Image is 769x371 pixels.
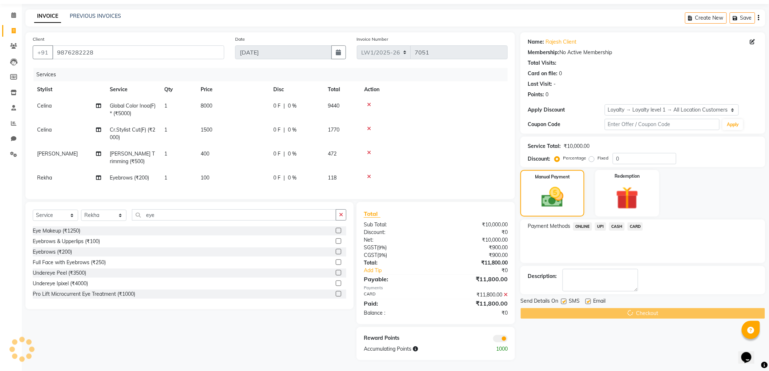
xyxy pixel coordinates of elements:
button: Save [730,12,755,24]
img: _cash.svg [535,185,571,210]
div: 0 [559,70,562,77]
span: Send Details On [520,297,558,306]
span: ONLINE [573,222,592,231]
div: Total: [358,259,436,267]
span: 1 [164,126,167,133]
button: Apply [722,119,743,130]
span: Rekha [37,174,52,181]
label: Invoice Number [357,36,388,43]
th: Stylist [33,81,105,98]
div: Membership: [528,49,559,56]
div: ₹11,800.00 [436,259,513,267]
div: ( ) [358,251,436,259]
input: Search or Scan [132,209,336,221]
span: Total [364,210,381,218]
div: Net: [358,236,436,244]
th: Service [105,81,160,98]
th: Total [323,81,360,98]
label: Redemption [615,173,640,180]
div: Eyebrows (₹200) [33,248,72,256]
div: Points: [528,91,544,98]
div: Description: [528,273,557,280]
div: ₹11,800.00 [436,299,513,308]
span: Eyebrows (₹200) [110,174,149,181]
div: Eye Makeup (₹1250) [33,227,80,235]
th: Disc [269,81,323,98]
label: Percentage [563,155,586,161]
span: | [283,150,285,158]
span: Celina [37,102,52,109]
span: Cr.Stylist Cut(F) (₹2000) [110,126,155,141]
input: Search by Name/Mobile/Email/Code [52,45,224,59]
span: 118 [328,174,337,181]
div: 0 [545,91,548,98]
label: Manual Payment [535,174,570,180]
span: 0 % [288,126,297,134]
div: Undereye Peel (₹3500) [33,269,86,277]
a: Add Tip [358,267,449,274]
span: Celina [37,126,52,133]
div: ₹900.00 [436,251,513,259]
div: Sub Total: [358,221,436,229]
span: 9% [379,252,386,258]
input: Enter Offer / Coupon Code [605,119,720,130]
div: Reward Points [358,334,436,342]
div: Discount: [528,155,550,163]
span: Global Color Inoa(F)* (₹5000) [110,102,156,117]
div: ₹900.00 [436,244,513,251]
span: CARD [628,222,643,231]
div: ₹0 [436,309,513,317]
span: 0 % [288,150,297,158]
span: UPI [595,222,606,231]
span: 9440 [328,102,339,109]
div: Payable: [358,275,436,283]
th: Qty [160,81,196,98]
span: CASH [609,222,625,231]
div: Service Total: [528,142,561,150]
div: ( ) [358,244,436,251]
span: 9% [378,245,385,250]
span: | [283,126,285,134]
label: Client [33,36,44,43]
span: [PERSON_NAME] [37,150,78,157]
a: Rajesh Client [545,38,576,46]
span: 0 % [288,174,297,182]
th: Action [360,81,508,98]
span: 1 [164,102,167,109]
span: 472 [328,150,337,157]
div: Pro Lift Microcurrent Eye Treatment (₹1000) [33,290,135,298]
div: ₹10,000.00 [436,236,513,244]
span: Email [593,297,605,306]
div: Eyebrows & Upperlips (₹100) [33,238,100,245]
span: 0 % [288,102,297,110]
span: 0 F [273,150,281,158]
iframe: chat widget [738,342,762,364]
div: ₹11,800.00 [436,275,513,283]
div: Card on file: [528,70,557,77]
button: Create New [685,12,727,24]
div: Total Visits: [528,59,556,67]
a: INVOICE [34,10,61,23]
label: Fixed [597,155,608,161]
a: PREVIOUS INVOICES [70,13,121,19]
span: 400 [201,150,209,157]
div: CARD [358,291,436,299]
span: CGST [364,252,377,258]
span: 1 [164,174,167,181]
span: | [283,174,285,182]
span: 0 F [273,102,281,110]
span: SGST [364,244,377,251]
span: Payment Methods [528,222,570,230]
div: Discount: [358,229,436,236]
div: Services [33,68,513,81]
span: 8000 [201,102,212,109]
div: Full Face with Eyebrows (₹250) [33,259,106,266]
div: - [553,80,556,88]
th: Price [196,81,269,98]
button: +91 [33,45,53,59]
div: Paid: [358,299,436,308]
div: No Active Membership [528,49,758,56]
label: Date [235,36,245,43]
div: Name: [528,38,544,46]
div: ₹10,000.00 [564,142,589,150]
